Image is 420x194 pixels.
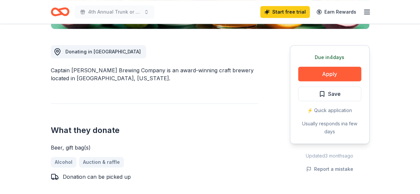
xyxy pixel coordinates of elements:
[51,4,69,20] a: Home
[75,5,154,19] button: 4th Annual Trunk or Treat
[298,106,361,114] div: ⚡️ Quick application
[63,173,131,181] div: Donation can be picked up
[298,120,361,136] div: Usually responds in a few days
[65,49,141,54] span: Donating in [GEOGRAPHIC_DATA]
[298,87,361,101] button: Save
[51,157,76,167] a: Alcohol
[306,165,353,173] button: Report a mistake
[328,90,341,98] span: Save
[51,66,258,82] div: Captain [PERSON_NAME] Brewing Company is an award-winning craft brewery located in [GEOGRAPHIC_DA...
[88,8,141,16] span: 4th Annual Trunk or Treat
[290,152,370,160] div: Updated 3 months ago
[260,6,310,18] a: Start free trial
[298,67,361,81] button: Apply
[51,144,258,152] div: Beer, gift bag(s)
[312,6,360,18] a: Earn Rewards
[79,157,124,167] a: Auction & raffle
[298,53,361,61] div: Due in 4 days
[51,125,258,136] h2: What they donate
